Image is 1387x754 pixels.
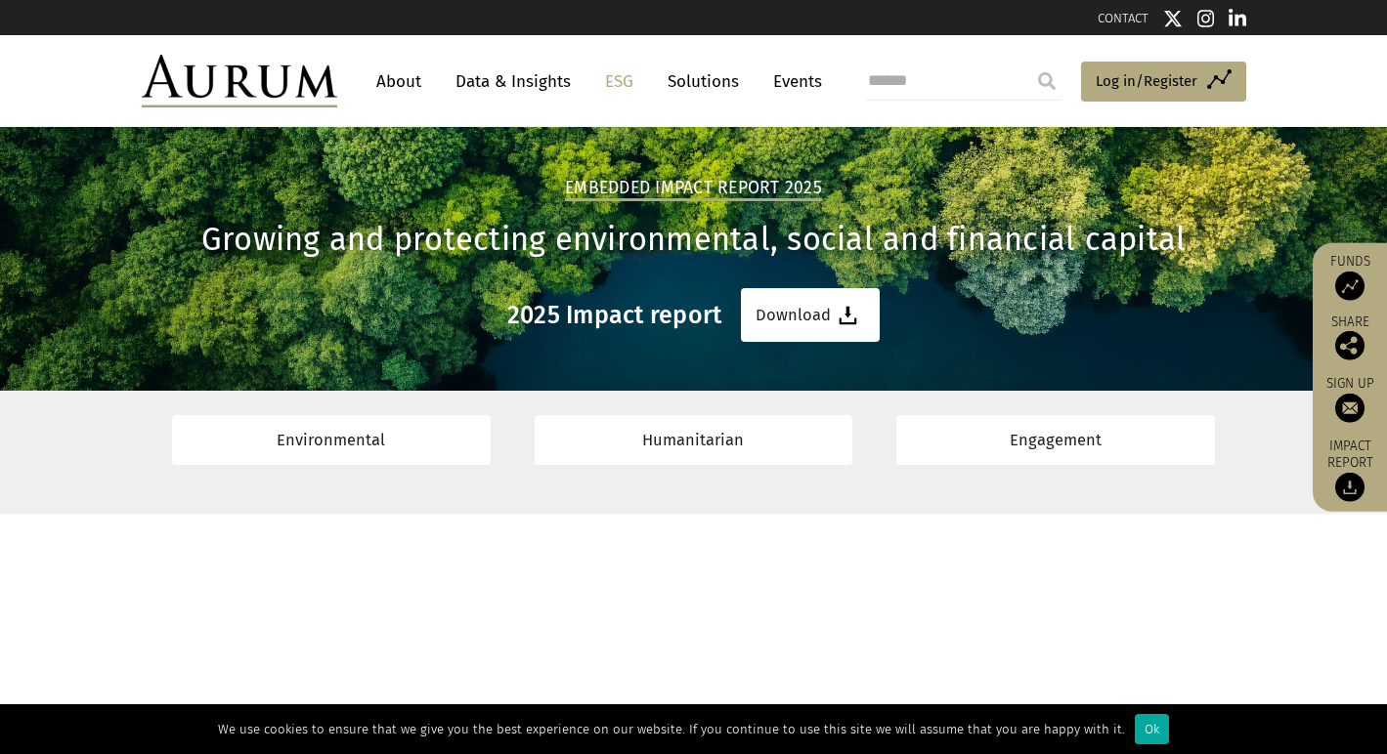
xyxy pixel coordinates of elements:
[535,415,853,465] a: Humanitarian
[1098,11,1149,25] a: CONTACT
[1229,9,1246,28] img: Linkedin icon
[1081,62,1246,103] a: Log in/Register
[1027,62,1066,101] input: Submit
[1335,331,1365,360] img: Share this post
[1322,253,1377,301] a: Funds
[1197,9,1215,28] img: Instagram icon
[896,415,1215,465] a: Engagement
[446,63,581,100] a: Data & Insights
[1322,438,1377,502] a: Impact report
[142,55,337,107] img: Aurum
[142,221,1246,259] h1: Growing and protecting environmental, social and financial capital
[763,63,822,100] a: Events
[658,63,749,100] a: Solutions
[507,301,722,330] h3: 2025 Impact report
[1322,375,1377,423] a: Sign up
[1135,714,1169,744] div: Ok
[1322,315,1377,360] div: Share
[565,178,822,201] h2: Embedded Impact report 2025
[1335,272,1365,301] img: Access Funds
[172,415,491,465] a: Environmental
[367,63,431,100] a: About
[1335,394,1365,423] img: Sign up to our newsletter
[595,63,643,100] a: ESG
[1096,69,1197,93] span: Log in/Register
[741,288,880,342] a: Download
[1163,9,1183,28] img: Twitter icon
